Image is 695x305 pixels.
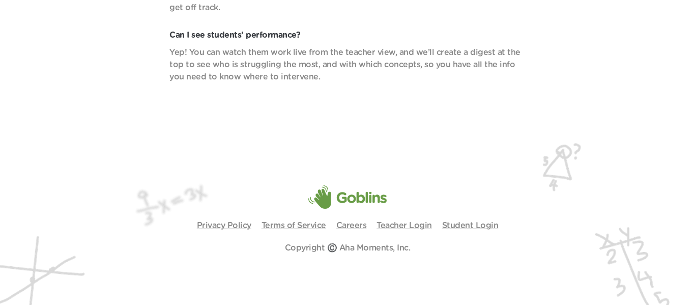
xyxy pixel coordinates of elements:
p: Can I see students’ performance? [169,29,526,41]
a: Teacher Login [377,221,432,230]
a: Privacy Policy [197,221,251,230]
a: Terms of Service [262,221,326,230]
p: Copyright ©️ Aha Moments, Inc. [285,242,411,254]
a: Student Login [442,221,499,230]
a: Careers [336,221,367,230]
p: Yep! You can watch them work live from the teacher view, and we’ll create a digest at the top to ... [169,46,526,83]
